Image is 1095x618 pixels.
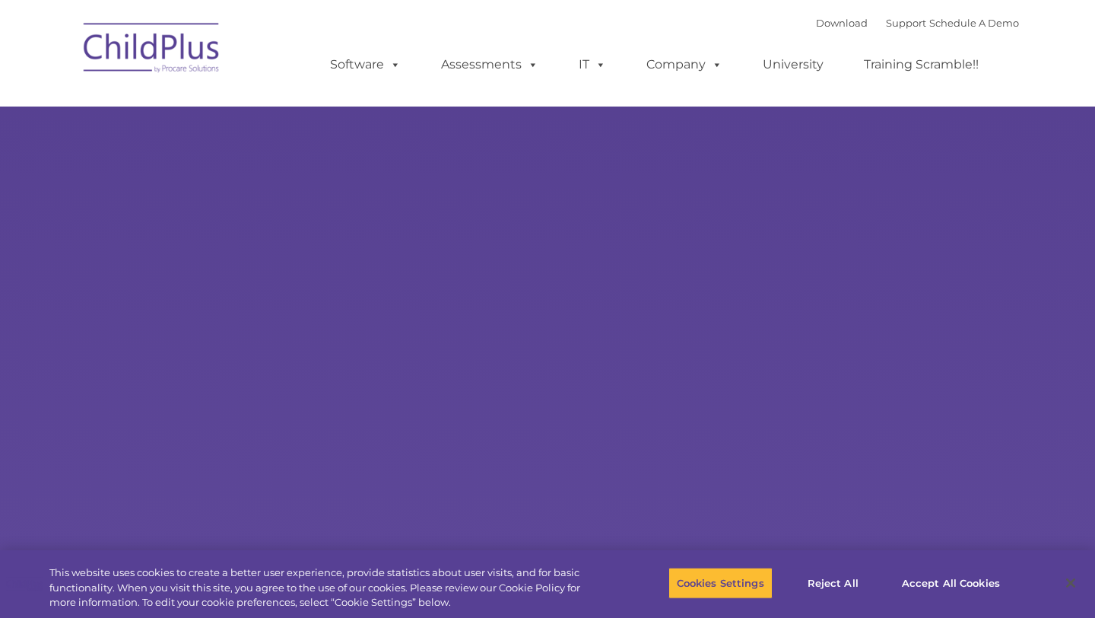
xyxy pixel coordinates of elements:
[849,49,994,80] a: Training Scramble!!
[929,17,1019,29] a: Schedule A Demo
[668,567,773,599] button: Cookies Settings
[49,565,602,610] div: This website uses cookies to create a better user experience, provide statistics about user visit...
[76,12,228,88] img: ChildPlus by Procare Solutions
[315,49,416,80] a: Software
[893,567,1008,599] button: Accept All Cookies
[816,17,868,29] a: Download
[631,49,738,80] a: Company
[816,17,1019,29] font: |
[886,17,926,29] a: Support
[563,49,621,80] a: IT
[786,567,881,599] button: Reject All
[747,49,839,80] a: University
[426,49,554,80] a: Assessments
[1054,566,1087,600] button: Close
